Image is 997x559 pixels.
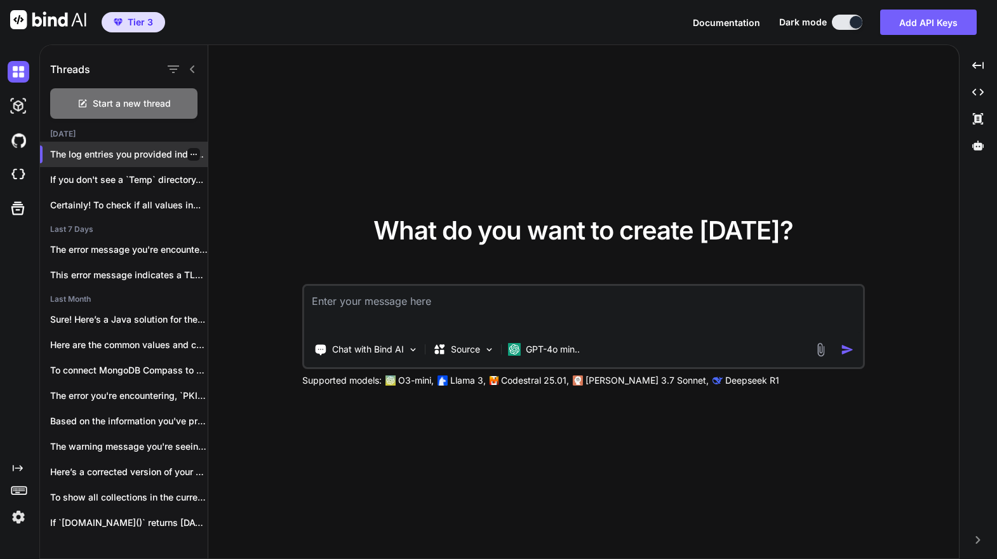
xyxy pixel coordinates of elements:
[50,243,208,256] p: The error message you're encountering indicates that...
[114,18,123,26] img: premium
[50,466,208,478] p: Here’s a corrected version of your paragraph,...
[10,10,86,29] img: Bind AI
[332,343,404,356] p: Chat with Bind AI
[40,294,208,304] h2: Last Month
[693,17,760,28] span: Documentation
[725,374,779,387] p: Deepseek R1
[880,10,977,35] button: Add API Keys
[526,343,580,356] p: GPT-4o min..
[50,313,208,326] p: Sure! Here’s a Java solution for the...
[50,148,208,161] p: The log entries you provided indicate that...
[451,343,480,356] p: Source
[8,130,29,151] img: githubDark
[385,375,396,386] img: GPT-4
[713,375,723,386] img: claude
[450,374,486,387] p: Llama 3,
[50,415,208,428] p: Based on the information you've provided, it...
[693,16,760,29] button: Documentation
[40,224,208,234] h2: Last 7 Days
[398,374,434,387] p: O3-mini,
[438,375,448,386] img: Llama2
[40,129,208,139] h2: [DATE]
[779,16,827,29] span: Dark mode
[841,343,854,356] img: icon
[373,215,793,246] span: What do you want to create [DATE]?
[490,376,498,385] img: Mistral-AI
[8,164,29,185] img: cloudideIcon
[50,440,208,453] p: The warning message you're seeing indicates that...
[484,344,495,355] img: Pick Models
[50,269,208,281] p: This error message indicates a TLS/SSL certificate...
[573,375,583,386] img: claude
[813,342,828,357] img: attachment
[102,12,165,32] button: premiumTier 3
[8,61,29,83] img: darkChat
[508,343,521,356] img: GPT-4o mini
[50,364,208,377] p: To connect MongoDB Compass to your Docker...
[50,516,208,529] p: If `[DOMAIN_NAME]()` returns [DATE], the...
[93,97,171,110] span: Start a new thread
[50,173,208,186] p: If you don't see a `Temp` directory...
[585,374,709,387] p: [PERSON_NAME] 3.7 Sonnet,
[50,339,208,351] p: Here are the common values and configurations...
[408,344,418,355] img: Pick Tools
[8,506,29,528] img: settings
[302,374,382,387] p: Supported models:
[50,389,208,402] p: The error you're encountering, `PKIX path building...
[50,491,208,504] p: To show all collections in the current...
[50,199,208,212] p: Certainly! To check if all values in...
[128,16,153,29] span: Tier 3
[501,374,569,387] p: Codestral 25.01,
[50,62,90,77] h1: Threads
[8,95,29,117] img: darkAi-studio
